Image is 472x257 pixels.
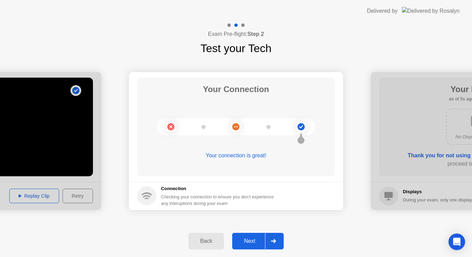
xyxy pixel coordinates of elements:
div: Back [190,238,222,244]
div: Next [234,238,265,244]
h1: Test your Tech [200,40,272,57]
div: Your connection is great! [137,151,335,160]
button: Next [232,233,284,249]
div: Checking your connection to ensure you don’t experience any interuptions during your exam [161,194,278,207]
button: Back [188,233,224,249]
h4: Exam Pre-flight: [208,30,264,38]
h5: Connection [161,185,278,192]
h1: Your Connection [203,83,269,96]
img: Delivered by Rosalyn [402,7,460,15]
div: Open Intercom Messenger [449,234,465,250]
b: Step 2 [247,31,264,37]
div: Delivered by [367,7,398,15]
